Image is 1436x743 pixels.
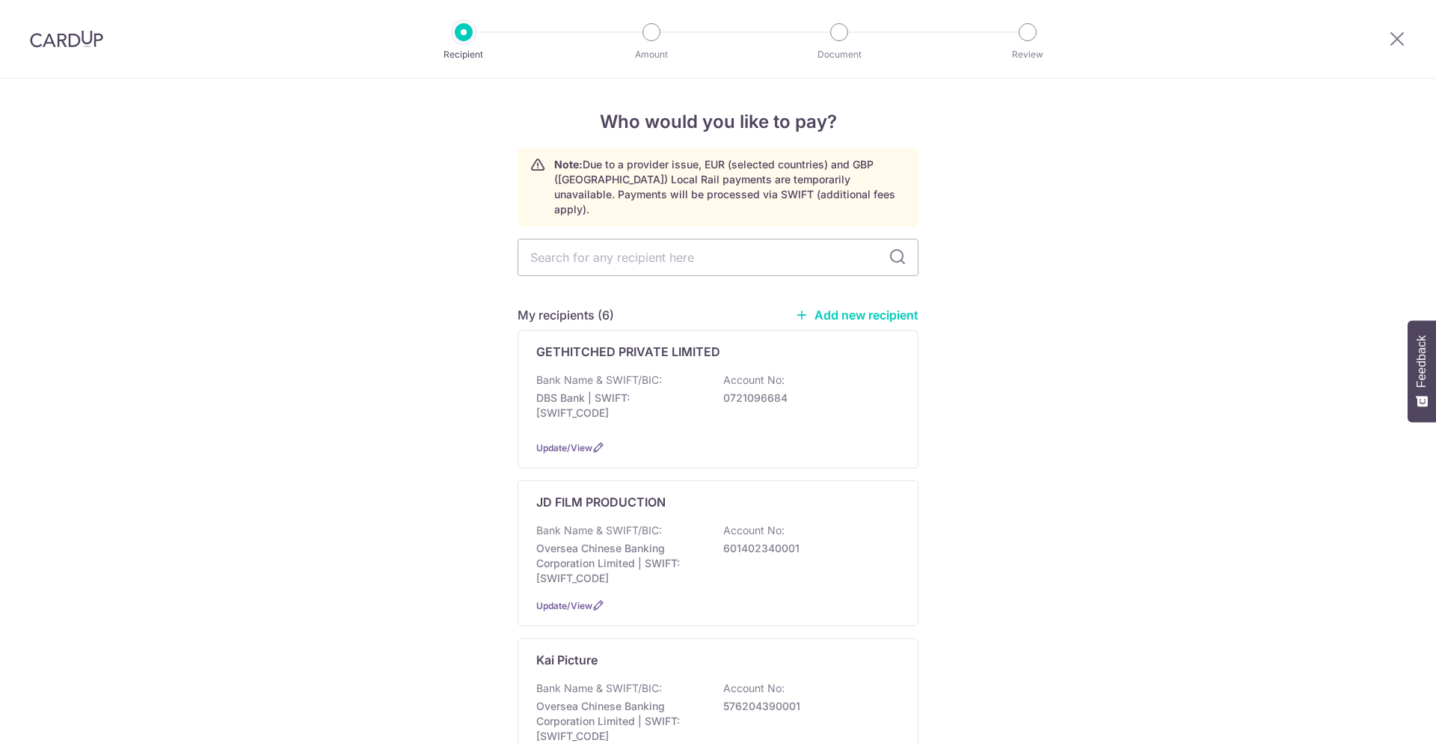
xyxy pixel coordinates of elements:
[408,47,519,62] p: Recipient
[536,442,592,453] a: Update/View
[723,373,785,388] p: Account No:
[554,158,583,171] strong: Note:
[30,30,103,48] img: CardUp
[784,47,895,62] p: Document
[536,391,704,421] p: DBS Bank | SWIFT: [SWIFT_CODE]
[723,541,891,556] p: 601402340001
[1340,698,1421,736] iframe: Opens a widget where you can find more information
[536,343,720,361] p: GETHITCHED PRIVATE LIMITED
[972,47,1083,62] p: Review
[518,108,918,135] h4: Who would you like to pay?
[795,308,918,322] a: Add new recipient
[723,391,891,406] p: 0721096684
[723,699,891,714] p: 576204390001
[596,47,707,62] p: Amount
[1415,335,1429,388] span: Feedback
[536,651,598,669] p: Kai Picture
[536,541,704,586] p: Oversea Chinese Banking Corporation Limited | SWIFT: [SWIFT_CODE]
[518,239,918,276] input: Search for any recipient here
[536,523,662,538] p: Bank Name & SWIFT/BIC:
[536,493,666,511] p: JD FILM PRODUCTION
[536,600,592,611] a: Update/View
[518,306,614,324] h5: My recipients (6)
[1408,320,1436,422] button: Feedback - Show survey
[536,681,662,696] p: Bank Name & SWIFT/BIC:
[723,523,785,538] p: Account No:
[554,157,906,217] p: Due to a provider issue, EUR (selected countries) and GBP ([GEOGRAPHIC_DATA]) Local Rail payments...
[536,373,662,388] p: Bank Name & SWIFT/BIC:
[723,681,785,696] p: Account No:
